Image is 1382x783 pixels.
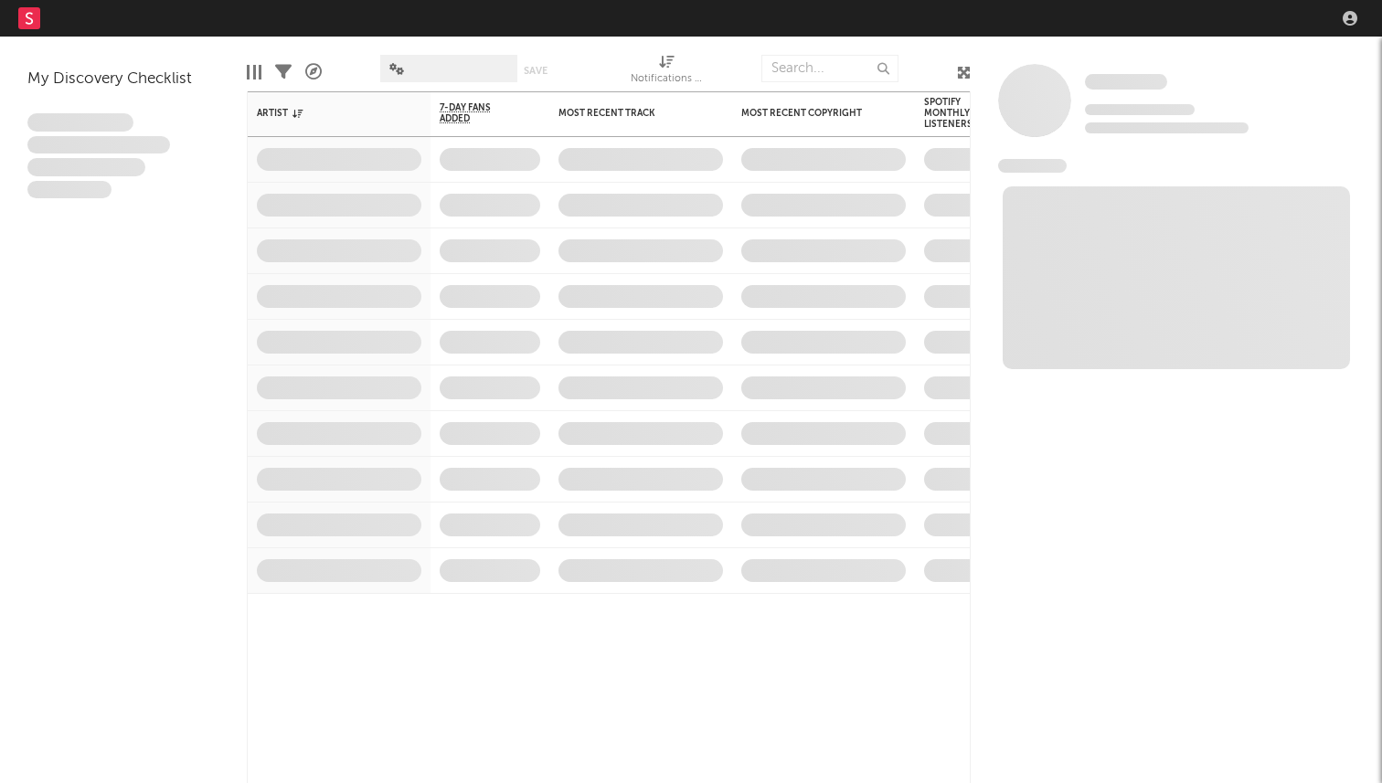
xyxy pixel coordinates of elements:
span: Aliquam viverra [27,181,112,199]
span: Some Artist [1085,74,1167,90]
span: Tracking Since: [DATE] [1085,104,1195,115]
div: Most Recent Track [558,108,696,119]
div: My Discovery Checklist [27,69,219,90]
button: Save [524,66,547,76]
div: A&R Pipeline [305,46,322,99]
div: Filters [275,46,292,99]
div: Notifications (Artist) [631,69,704,90]
div: Notifications (Artist) [631,46,704,99]
span: Lorem ipsum dolor [27,113,133,132]
input: Search... [761,55,898,82]
span: News Feed [998,159,1067,173]
span: 0 fans last week [1085,122,1249,133]
div: Most Recent Copyright [741,108,878,119]
span: Integer aliquet in purus et [27,136,170,154]
div: Artist [257,108,394,119]
span: 7-Day Fans Added [440,102,513,124]
div: Spotify Monthly Listeners [924,97,988,130]
span: Praesent ac interdum [27,158,145,176]
div: Edit Columns [247,46,261,99]
a: Some Artist [1085,73,1167,91]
